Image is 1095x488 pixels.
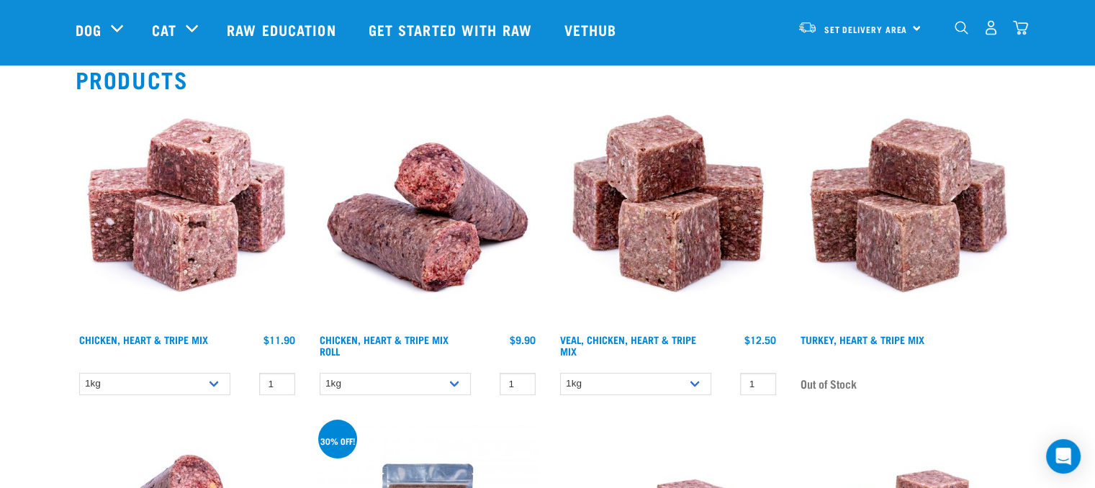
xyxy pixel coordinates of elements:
[500,373,536,395] input: 1
[797,104,1020,327] img: Turkey Heart Tripe Mix 01
[354,1,550,58] a: Get started with Raw
[824,27,908,32] span: Set Delivery Area
[320,337,449,353] a: Chicken, Heart & Tripe Mix Roll
[740,373,776,395] input: 1
[152,19,176,40] a: Cat
[744,334,776,345] div: $12.50
[1046,439,1081,474] div: Open Intercom Messenger
[79,337,208,342] a: Chicken, Heart & Tripe Mix
[560,337,696,353] a: Veal, Chicken, Heart & Tripe Mix
[801,337,924,342] a: Turkey, Heart & Tripe Mix
[983,20,999,35] img: user.png
[556,104,780,327] img: Veal Chicken Heart Tripe Mix 01
[76,104,299,327] img: 1062 Chicken Heart Tripe Mix 01
[320,438,355,443] div: 30% off!
[212,1,353,58] a: Raw Education
[798,21,817,34] img: van-moving.png
[76,19,102,40] a: Dog
[316,104,539,327] img: Chicken Heart Tripe Roll 01
[550,1,635,58] a: Vethub
[259,373,295,395] input: 1
[76,66,1020,92] h2: Products
[955,21,968,35] img: home-icon-1@2x.png
[510,334,536,345] div: $9.90
[801,373,857,394] span: Out of Stock
[263,334,295,345] div: $11.90
[1013,20,1028,35] img: home-icon@2x.png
